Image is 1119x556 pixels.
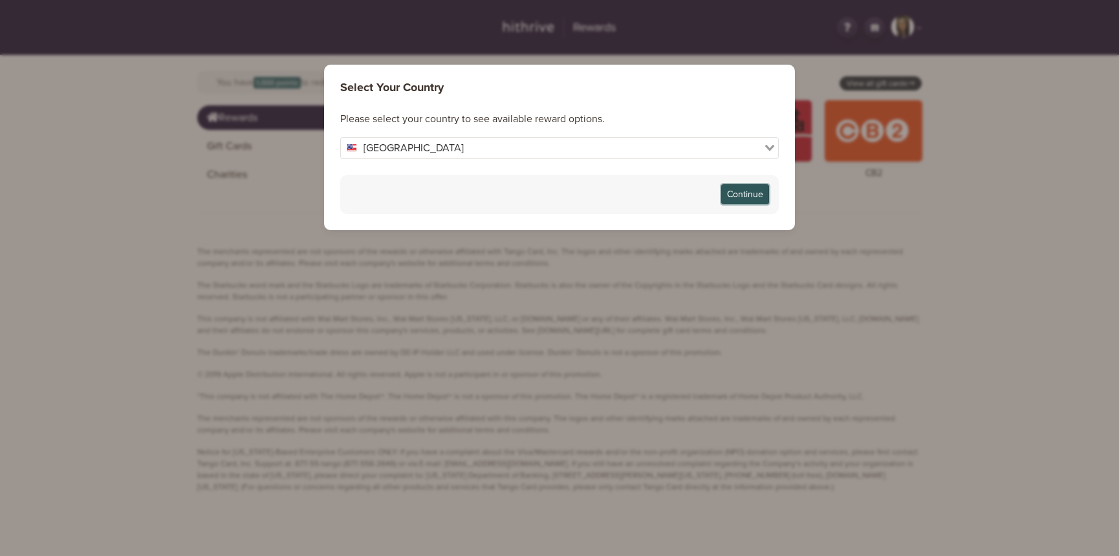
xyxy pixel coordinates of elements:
span: [GEOGRAPHIC_DATA] [357,141,464,155]
div: Search for option [340,137,779,159]
input: Search for option [468,140,762,156]
span: Help [30,9,56,21]
h2: Select Your Country [340,81,779,95]
p: Please select your country to see available reward options. [340,111,779,127]
button: Continue [721,184,769,204]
